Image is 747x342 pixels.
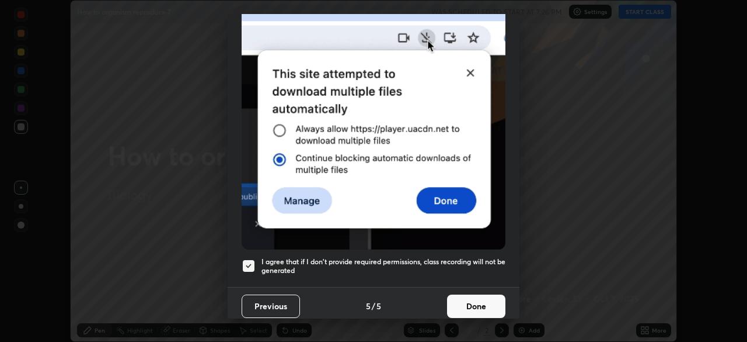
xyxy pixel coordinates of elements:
h4: 5 [376,300,381,312]
button: Previous [242,295,300,318]
button: Done [447,295,505,318]
h5: I agree that if I don't provide required permissions, class recording will not be generated [261,257,505,275]
h4: 5 [366,300,371,312]
h4: / [372,300,375,312]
